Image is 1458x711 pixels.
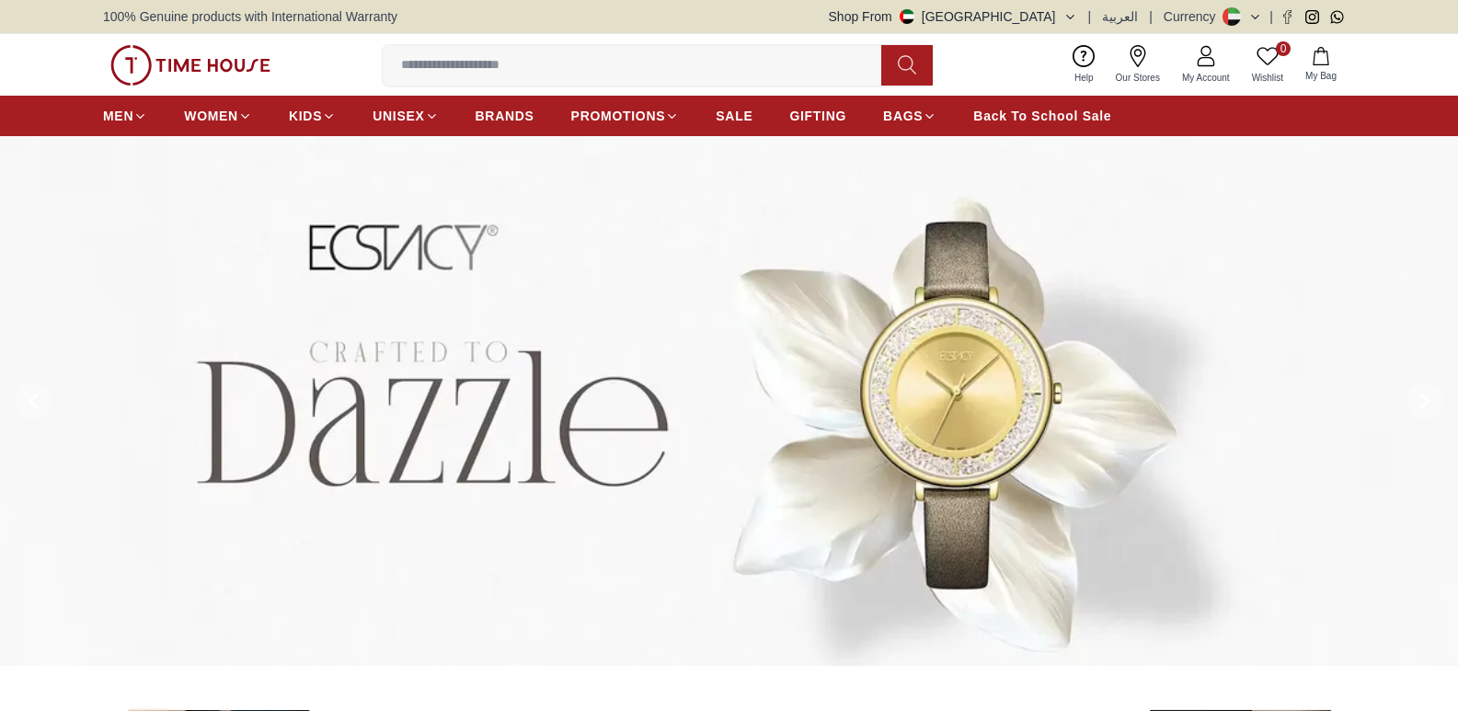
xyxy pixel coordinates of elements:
span: My Account [1175,71,1237,85]
span: WOMEN [184,107,238,125]
a: 0Wishlist [1241,41,1294,88]
span: My Bag [1298,69,1344,83]
a: Facebook [1280,10,1294,24]
button: My Bag [1294,43,1348,86]
span: SALE [716,107,752,125]
span: | [1088,7,1092,26]
button: العربية [1102,7,1138,26]
a: Back To School Sale [973,99,1111,132]
a: SALE [716,99,752,132]
span: MEN [103,107,133,125]
span: 100% Genuine products with International Warranty [103,7,397,26]
a: Whatsapp [1330,10,1344,24]
span: 0 [1276,41,1291,56]
a: GIFTING [789,99,846,132]
span: PROMOTIONS [571,107,666,125]
a: UNISEX [373,99,438,132]
span: Wishlist [1245,71,1291,85]
span: GIFTING [789,107,846,125]
img: United Arab Emirates [900,9,914,24]
span: | [1149,7,1153,26]
span: BRANDS [476,107,534,125]
a: Our Stores [1105,41,1171,88]
span: KIDS [289,107,322,125]
a: BRANDS [476,99,534,132]
span: Back To School Sale [973,107,1111,125]
span: BAGS [883,107,923,125]
a: BAGS [883,99,936,132]
span: Our Stores [1108,71,1167,85]
img: ... [110,45,270,86]
div: Currency [1164,7,1223,26]
a: Help [1063,41,1105,88]
a: KIDS [289,99,336,132]
span: Help [1067,71,1101,85]
a: WOMEN [184,99,252,132]
a: PROMOTIONS [571,99,680,132]
a: Instagram [1305,10,1319,24]
span: | [1269,7,1273,26]
a: MEN [103,99,147,132]
span: UNISEX [373,107,424,125]
button: Shop From[GEOGRAPHIC_DATA] [829,7,1077,26]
